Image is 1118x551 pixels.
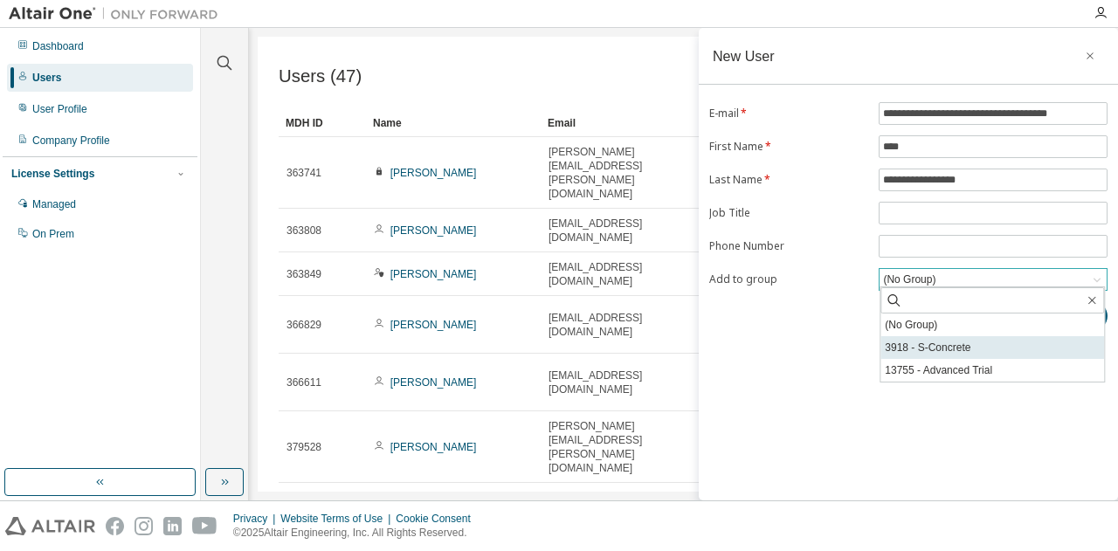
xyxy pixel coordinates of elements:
[549,145,707,201] span: [PERSON_NAME][EMAIL_ADDRESS][PERSON_NAME][DOMAIN_NAME]
[549,260,707,288] span: [EMAIL_ADDRESS][DOMAIN_NAME]
[279,66,362,86] span: Users (47)
[32,197,76,211] div: Managed
[286,109,359,137] div: MDH ID
[286,318,321,332] span: 366829
[396,512,480,526] div: Cookie Consent
[373,109,534,137] div: Name
[280,512,396,526] div: Website Terms of Use
[32,102,87,116] div: User Profile
[390,319,477,331] a: [PERSON_NAME]
[192,517,217,535] img: youtube.svg
[286,166,321,180] span: 363741
[709,272,868,286] label: Add to group
[549,311,707,339] span: [EMAIL_ADDRESS][DOMAIN_NAME]
[549,491,707,547] span: [PERSON_NAME][EMAIL_ADDRESS][PERSON_NAME][DOMAIN_NAME]
[286,267,321,281] span: 363849
[390,224,477,237] a: [PERSON_NAME]
[880,313,1104,336] li: (No Group)
[286,375,321,389] span: 366611
[233,526,481,541] p: © 2025 Altair Engineering, Inc. All Rights Reserved.
[390,167,477,179] a: [PERSON_NAME]
[709,140,868,154] label: First Name
[390,268,477,280] a: [PERSON_NAME]
[709,107,868,121] label: E-mail
[390,376,477,389] a: [PERSON_NAME]
[32,227,74,241] div: On Prem
[390,441,477,453] a: [PERSON_NAME]
[32,39,84,53] div: Dashboard
[135,517,153,535] img: instagram.svg
[286,440,321,454] span: 379528
[709,206,868,220] label: Job Title
[11,167,94,181] div: License Settings
[880,270,938,289] div: (No Group)
[233,512,280,526] div: Privacy
[709,173,868,187] label: Last Name
[163,517,182,535] img: linkedin.svg
[32,71,61,85] div: Users
[713,49,775,63] div: New User
[880,269,1107,290] div: (No Group)
[9,5,227,23] img: Altair One
[549,419,707,475] span: [PERSON_NAME][EMAIL_ADDRESS][PERSON_NAME][DOMAIN_NAME]
[286,224,321,238] span: 363808
[106,517,124,535] img: facebook.svg
[32,134,110,148] div: Company Profile
[549,217,707,245] span: [EMAIL_ADDRESS][DOMAIN_NAME]
[709,239,868,253] label: Phone Number
[548,109,708,137] div: Email
[549,368,707,396] span: [EMAIL_ADDRESS][DOMAIN_NAME]
[5,517,95,535] img: altair_logo.svg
